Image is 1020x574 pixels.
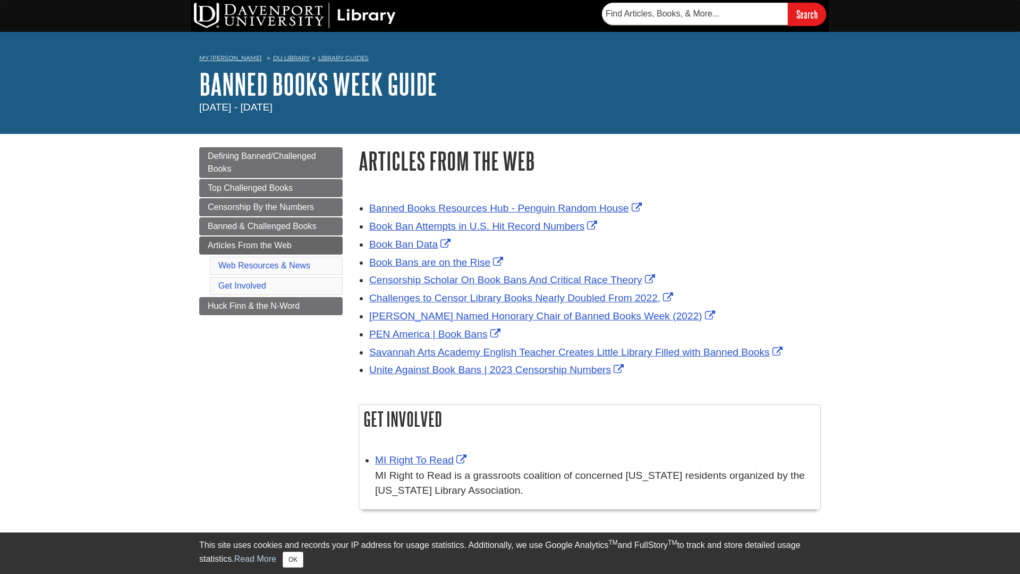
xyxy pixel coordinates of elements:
div: This site uses cookies and records your IP address for usage statistics. Additionally, we use Goo... [199,539,821,568]
span: Banned & Challenged Books [208,222,317,231]
a: Link opens in new window [369,328,503,340]
div: Guide Page Menu [199,147,343,315]
a: Top Challenged Books [199,179,343,197]
a: Read More [234,554,276,563]
button: Close [283,552,303,568]
input: Find Articles, Books, & More... [602,3,788,25]
nav: breadcrumb [199,51,821,68]
span: Defining Banned/Challenged Books [208,151,316,173]
span: Censorship By the Numbers [208,202,314,212]
span: [DATE] - [DATE] [199,102,273,113]
a: Banned & Challenged Books [199,217,343,235]
h1: Articles From the Web [359,147,821,174]
span: Top Challenged Books [208,183,293,192]
a: Link opens in new window [369,202,644,214]
a: Link opens in new window [369,274,658,285]
span: Articles From the Web [208,241,292,250]
sup: TM [608,539,617,546]
a: Link opens in new window [375,454,469,466]
span: Huck Finn & the N-Word [208,301,300,310]
input: Search [788,3,826,26]
a: My [PERSON_NAME] [199,54,262,63]
form: Searches DU Library's articles, books, and more [602,3,826,26]
a: Link opens in new window [369,364,626,375]
a: Link opens in new window [369,221,600,232]
a: Huck Finn & the N-Word [199,297,343,315]
a: Web Resources & News [218,261,310,270]
a: Link opens in new window [369,310,718,322]
a: Link opens in new window [369,239,453,250]
a: Banned Books Week Guide [199,67,437,100]
a: Articles From the Web [199,237,343,255]
div: MI Right to Read is a grassroots coalition of concerned [US_STATE] residents organized by the [US... [375,468,815,499]
a: Censorship By the Numbers [199,198,343,216]
a: Library Guides [318,54,369,62]
a: Link opens in new window [369,347,785,358]
a: Get Involved [218,281,266,290]
a: Link opens in new window [369,257,506,268]
img: DU Library [194,3,396,28]
a: DU Library [273,54,310,62]
h2: Get Involved [359,405,820,433]
a: Link opens in new window [369,292,676,303]
sup: TM [668,539,677,546]
a: Defining Banned/Challenged Books [199,147,343,178]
